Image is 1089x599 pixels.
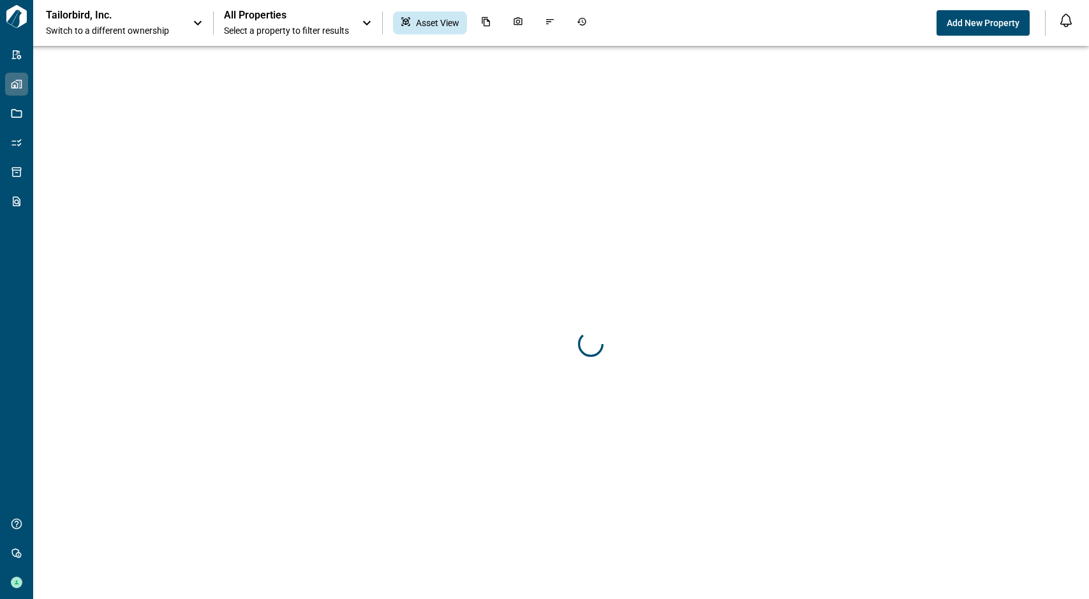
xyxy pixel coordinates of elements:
[473,11,499,34] div: Documents
[46,24,180,37] span: Switch to a different ownership
[947,17,1019,29] span: Add New Property
[505,11,531,34] div: Photos
[46,9,161,22] p: Tailorbird, Inc.
[537,11,563,34] div: Issues & Info
[224,9,349,22] span: All Properties
[416,17,459,29] span: Asset View
[937,10,1030,36] button: Add New Property
[393,11,467,34] div: Asset View
[1056,10,1076,31] button: Open notification feed
[569,11,595,34] div: Job History
[224,24,349,37] span: Select a property to filter results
